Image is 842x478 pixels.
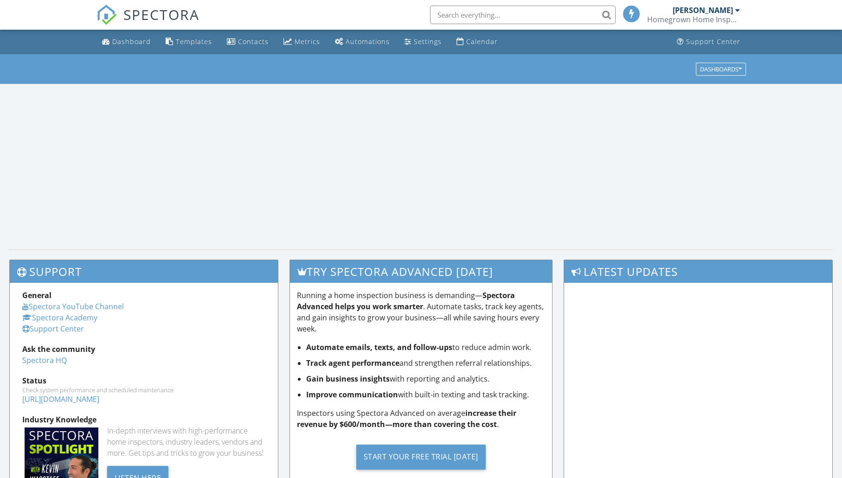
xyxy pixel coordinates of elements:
div: In-depth interviews with high-performance home inspectors, industry leaders, vendors and more. Ge... [107,425,265,459]
a: Automations (Basic) [331,33,393,51]
h3: Try spectora advanced [DATE] [290,260,553,283]
div: Support Center [686,37,740,46]
a: Spectora YouTube Channel [22,301,124,312]
p: Inspectors using Spectora Advanced on average . [297,408,546,430]
strong: Automate emails, texts, and follow-ups [306,342,452,352]
a: Support Center [673,33,744,51]
div: [PERSON_NAME] [673,6,733,15]
input: Search everything... [430,6,616,24]
img: The Best Home Inspection Software - Spectora [96,5,117,25]
div: Status [22,375,265,386]
strong: Spectora Advanced helps you work smarter [297,290,515,312]
div: Settings [414,37,442,46]
a: Calendar [453,33,501,51]
div: Check system performance and scheduled maintenance. [22,386,265,394]
a: Spectora HQ [22,355,67,365]
li: with reporting and analytics. [306,373,546,384]
strong: Gain business insights [306,374,390,384]
div: Templates [176,37,212,46]
li: and strengthen referral relationships. [306,357,546,369]
h3: Latest Updates [564,260,832,283]
span: SPECTORA [123,5,199,24]
li: with built-in texting and task tracking. [306,389,546,400]
button: Dashboards [696,63,746,76]
li: to reduce admin work. [306,342,546,353]
div: Calendar [466,37,498,46]
div: Contacts [238,37,269,46]
div: Dashboards [700,66,742,72]
a: Start Your Free Trial [DATE] [297,437,546,477]
a: Settings [401,33,445,51]
strong: Improve communication [306,389,398,400]
div: Dashboard [112,37,151,46]
a: Dashboard [98,33,154,51]
strong: increase their revenue by $600/month—more than covering the cost [297,408,516,429]
strong: Track agent performance [306,358,399,368]
div: Industry Knowledge [22,414,265,425]
p: Running a home inspection business is demanding— . Automate tasks, track key agents, and gain ins... [297,290,546,334]
div: Ask the community [22,344,265,355]
div: Homegrown Home Inspection [647,15,740,24]
a: Support Center [22,324,84,334]
strong: General [22,290,51,300]
a: Spectora Academy [22,312,97,323]
a: SPECTORA [96,13,199,32]
a: Templates [162,33,216,51]
a: Contacts [223,33,272,51]
div: Start Your Free Trial [DATE] [356,445,486,470]
div: Metrics [295,37,320,46]
h3: Support [10,260,278,283]
div: Automations [346,37,390,46]
a: [URL][DOMAIN_NAME] [22,394,99,404]
a: Metrics [280,33,324,51]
